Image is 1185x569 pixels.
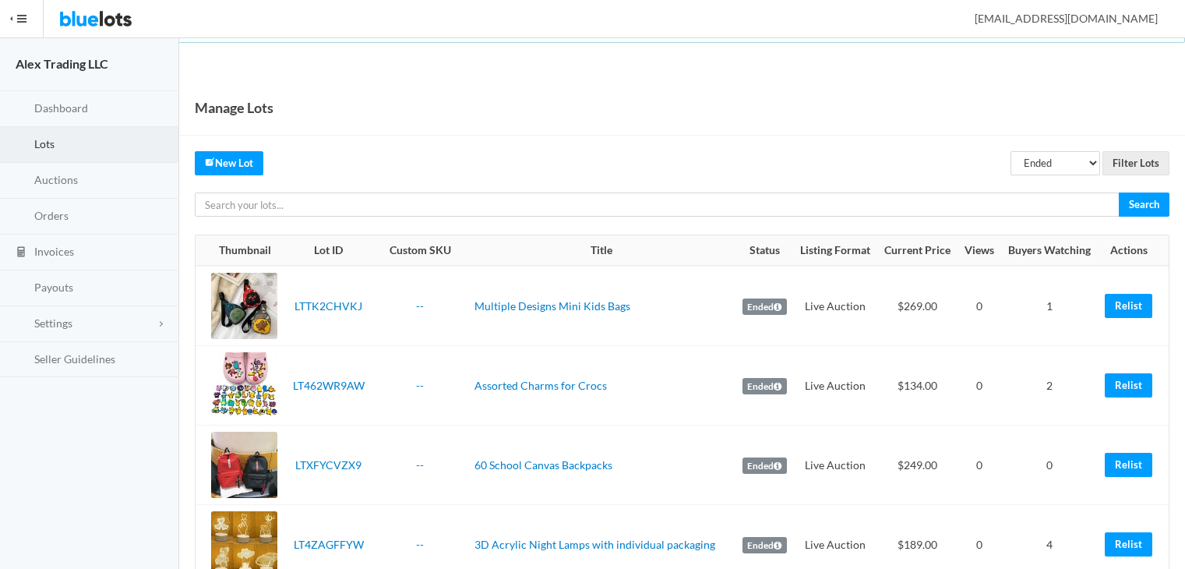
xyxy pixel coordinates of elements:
span: Invoices [34,245,74,258]
a: LT462WR9AW [293,379,365,392]
ion-icon: cog [13,317,29,332]
h1: Manage Lots [195,96,273,119]
ion-icon: list box [13,352,29,367]
input: Filter Lots [1102,151,1169,175]
th: Views [958,235,1001,267]
a: LTXFYCVZX9 [295,458,361,472]
label: Ended [742,537,787,554]
td: Live Auction [793,346,877,426]
span: Seller Guidelines [34,352,115,366]
td: Live Auction [793,426,877,505]
ion-icon: calculator [13,246,29,260]
span: Lots [34,137,55,150]
td: $249.00 [877,426,958,505]
a: -- [416,458,424,472]
label: Ended [742,458,787,475]
a: -- [416,538,424,551]
th: Actions [1098,235,1169,267]
td: 0 [958,266,1001,346]
span: Auctions [34,173,78,186]
a: Relist [1105,532,1152,557]
th: Thumbnail [196,235,285,267]
td: 0 [958,426,1001,505]
a: Relist [1105,294,1152,318]
td: 0 [1001,426,1098,505]
label: Ended [742,378,787,395]
a: Multiple Designs Mini Kids Bags [474,299,630,313]
span: Dashboard [34,101,88,115]
span: Payouts [34,281,73,294]
a: 3D Acrylic Night Lamps with individual packaging [474,538,715,551]
ion-icon: speedometer [13,102,29,117]
td: Live Auction [793,266,877,346]
span: Orders [34,209,69,222]
th: Current Price [877,235,958,267]
th: Status [735,235,793,267]
a: 60 School Canvas Backpacks [474,458,612,472]
td: $269.00 [877,266,958,346]
ion-icon: person [954,12,969,27]
a: Relist [1105,373,1152,398]
th: Lot ID [285,235,372,267]
td: 0 [958,346,1001,426]
th: Custom SKU [372,235,468,267]
span: Settings [34,316,72,330]
input: Search [1119,193,1169,217]
a: LTTK2CHVKJ [294,299,362,313]
label: Ended [742,299,787,316]
strong: Alex Trading LLC [16,56,108,71]
th: Buyers Watching [1001,235,1098,267]
th: Listing Format [793,235,877,267]
a: -- [416,299,424,313]
td: 1 [1001,266,1098,346]
a: Assorted Charms for Crocs [474,379,607,392]
td: $134.00 [877,346,958,426]
input: Search your lots... [195,193,1120,217]
ion-icon: flash [13,174,29,189]
a: Relist [1105,453,1152,477]
td: 2 [1001,346,1098,426]
span: [EMAIL_ADDRESS][DOMAIN_NAME] [958,12,1158,25]
a: createNew Lot [195,151,263,175]
a: LT4ZAGFFYW [294,538,364,551]
ion-icon: clipboard [13,138,29,153]
ion-icon: paper plane [13,281,29,296]
a: -- [416,379,424,392]
th: Title [468,235,735,267]
ion-icon: cash [13,210,29,224]
ion-icon: create [205,157,215,167]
